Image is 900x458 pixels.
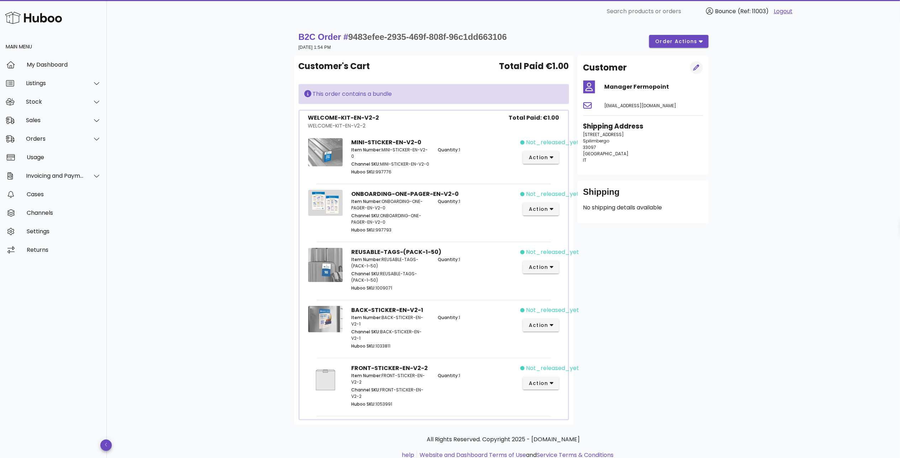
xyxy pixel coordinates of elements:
h2: Customer [583,61,627,74]
p: No shipping details available [583,203,703,212]
div: Listings [26,80,84,87]
span: Huboo SKU: [351,343,375,349]
p: 1 [438,198,516,205]
span: Quantity: [438,314,459,321]
span: action [528,264,548,271]
div: Invoicing and Payments [26,172,84,179]
div: Channels [27,209,101,216]
span: action [528,322,548,329]
div: Sales [26,117,84,124]
img: Huboo Logo [5,10,62,25]
span: [GEOGRAPHIC_DATA] [583,151,629,157]
span: order actions [655,38,698,45]
p: 1009071 [351,285,429,291]
span: not_released_yet [526,190,579,198]
p: FRONT-STICKER-EN-V2-2 [351,387,429,400]
div: Cases [27,191,101,198]
p: 997793 [351,227,429,233]
div: Shipping [583,186,703,203]
span: [EMAIL_ADDRESS][DOMAIN_NAME] [605,103,677,109]
strong: FRONT-STICKER-EN-V2-2 [351,364,428,372]
div: Returns [27,246,101,253]
p: 1 [438,314,516,321]
p: 1 [438,373,516,379]
span: Item Number: [351,314,381,321]
p: ONBOARDING-ONE-PAGER-EN-V2-0 [351,213,429,225]
span: Channel SKU: [351,161,380,167]
span: Item Number: [351,147,381,153]
span: Spilimbergo [583,138,610,144]
span: Huboo SKU: [351,227,375,233]
p: 997776 [351,169,429,175]
span: not_released_yet [526,364,579,373]
p: REUSABLE-TAGS-(PACK-1-50) [351,256,429,269]
img: Product Image [308,364,343,396]
span: action [528,380,548,387]
button: action [523,261,559,274]
span: Channel SKU: [351,271,380,277]
p: BACK-STICKER-EN-V2-1 [351,314,429,327]
span: Huboo SKU: [351,401,375,407]
p: 1 [438,256,516,263]
img: Product Image [308,306,343,332]
strong: B2C Order # [299,32,507,42]
span: Huboo SKU: [351,169,375,175]
p: MINI-STICKER-EN-V2-0 [351,161,429,167]
p: MINI-STICKER-EN-V2-0 [351,147,429,160]
p: All Rights Reserved. Copyright 2025 - [DOMAIN_NAME] [300,435,707,444]
strong: ONBOARDING-ONE-PAGER-EN-V2-0 [351,190,459,198]
span: Item Number: [351,256,381,262]
a: Logout [774,7,793,16]
span: action [528,205,548,213]
p: 1 [438,147,516,153]
div: Stock [26,98,84,105]
div: WELCOME-KIT-EN-V2-2 [308,114,379,122]
button: action [523,319,559,332]
span: Quantity: [438,147,459,153]
span: not_released_yet [526,306,579,314]
div: This order contains a bundle [304,90,563,98]
span: 9483efee-2935-469f-808f-96c1dd663106 [348,32,507,42]
h4: Manager Fermopoint [605,83,703,91]
div: Settings [27,228,101,235]
p: FRONT-STICKER-EN-V2-2 [351,373,429,385]
p: 1033811 [351,343,429,349]
p: REUSABLE-TAGS-(PACK-1-50) [351,271,429,283]
h3: Shipping Address [583,121,703,131]
div: Orders [26,135,84,142]
p: BACK-STICKER-EN-V2-1 [351,329,429,342]
img: Product Image [308,138,343,166]
div: WELCOME-KIT-EN-V2-2 [308,122,379,130]
span: not_released_yet [526,138,579,147]
button: action [523,377,559,390]
span: IT [583,157,587,163]
p: ONBOARDING-ONE-PAGER-EN-V2-0 [351,198,429,211]
small: [DATE] 1:54 PM [299,45,331,50]
span: Item Number: [351,198,381,204]
strong: BACK-STICKER-EN-V2-1 [351,306,423,314]
button: action [523,151,559,164]
span: (Ref: 11003) [738,7,769,15]
span: Quantity: [438,256,459,262]
span: Channel SKU: [351,329,380,335]
span: Total Paid: €1.00 [509,114,559,122]
span: Customer's Cart [299,60,370,73]
span: Total Paid €1.00 [499,60,569,73]
img: Product Image [308,248,343,282]
strong: REUSABLE-TAGS-(PACK-1-50) [351,248,441,256]
strong: MINI-STICKER-EN-V2-0 [351,138,421,146]
button: action [523,203,559,215]
span: not_released_yet [526,248,579,256]
span: Quantity: [438,373,459,379]
img: Product Image [308,190,343,216]
div: My Dashboard [27,61,101,68]
span: Huboo SKU: [351,285,375,291]
span: [STREET_ADDRESS] [583,131,624,137]
span: Channel SKU: [351,387,380,393]
span: 33097 [583,144,596,150]
p: 1053991 [351,401,429,407]
span: Quantity: [438,198,459,204]
div: Usage [27,154,101,161]
span: Bounce [715,7,736,15]
span: Channel SKU: [351,213,380,219]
